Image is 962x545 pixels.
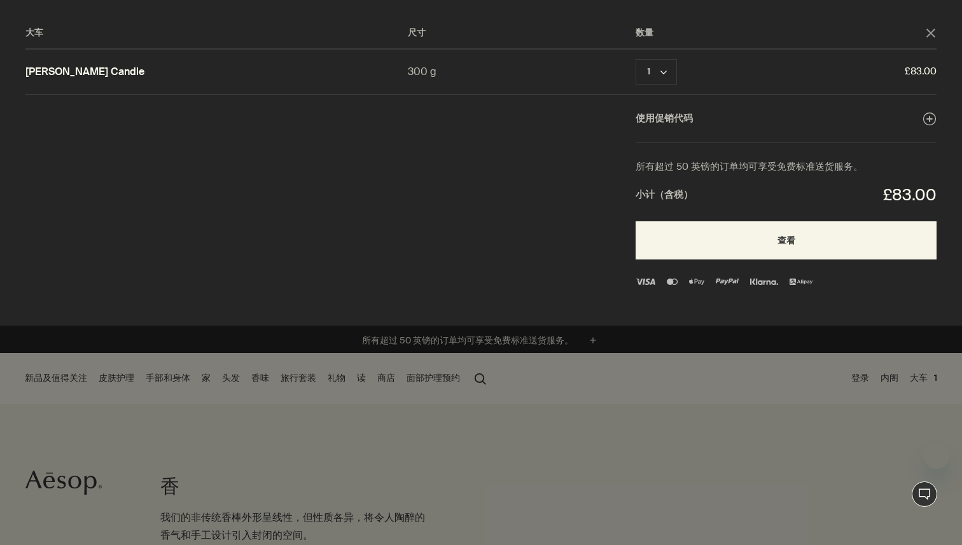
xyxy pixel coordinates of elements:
[741,507,766,532] iframe: 无内容
[925,27,937,39] button: 关闭
[924,443,949,469] iframe: 关闭来自 Aesop 的消息
[750,279,778,285] img: 克拉纳 (1)
[730,64,937,80] span: £83.00
[636,59,677,85] button: Quantity 1
[25,27,43,38] font: 大车
[636,279,655,285] img: Visa 标志
[636,221,937,259] button: 查看
[790,279,814,285] img: 支付宝2
[636,112,693,125] font: 使用促销代码
[741,443,949,532] div: 伊索说“我们的顾问现在可以提供个性化的产品建议。”。打开消息传送窗口以继续对话。
[408,63,636,80] div: 300 g
[716,279,739,285] img: PayPal 徽标
[689,279,704,285] img: 苹果支付
[636,111,937,127] button: 使用促销代码
[667,279,677,285] img: 万事达卡标志
[636,27,653,38] font: 数量
[636,160,863,173] font: 所有超过 50 英镑的订单均可享受免费标准送货服务。
[408,27,426,38] font: 尺寸
[636,188,693,201] font: 小计（含税）
[883,182,937,209] div: £83.00
[25,66,144,79] a: [PERSON_NAME] Candle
